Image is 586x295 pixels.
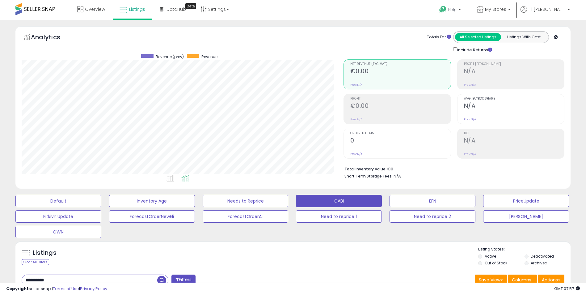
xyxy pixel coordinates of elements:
span: 2025-10-9 07:57 GMT [554,286,580,292]
div: seller snap | | [6,286,107,292]
span: Overview [85,6,105,12]
span: N/A [394,173,401,179]
a: Privacy Policy [80,286,107,292]
h2: N/A [464,137,564,145]
span: Revenue [201,54,217,59]
button: ForecastOrderNewEli [109,210,195,223]
b: Short Term Storage Fees: [344,173,393,179]
a: Help [434,1,467,20]
button: [PERSON_NAME] [483,210,569,223]
button: OWN [15,226,101,238]
button: Columns [508,275,537,285]
button: GABI [296,195,382,207]
span: Profit [350,97,450,100]
button: Save View [475,275,507,285]
button: EFN [390,195,475,207]
h2: N/A [464,68,564,76]
small: Prev: N/A [464,83,476,87]
button: Default [15,195,101,207]
label: Out of Stock [485,260,507,266]
h2: €0.00 [350,102,450,111]
label: Deactivated [531,254,554,259]
div: Tooltip anchor [185,3,196,9]
small: Prev: N/A [350,152,362,156]
h2: N/A [464,102,564,111]
i: Get Help [439,6,447,13]
span: Ordered Items [350,132,450,135]
span: Revenue (prev) [156,54,184,59]
a: Hi [PERSON_NAME] [521,6,570,20]
span: ROI [464,132,564,135]
div: Totals For [427,34,451,40]
span: Help [448,7,457,12]
strong: Copyright [6,286,29,292]
small: Prev: N/A [350,118,362,121]
h2: €0.00 [350,68,450,76]
p: Listing States: [478,246,571,252]
label: Active [485,254,496,259]
button: Need to reprice 2 [390,210,475,223]
button: All Selected Listings [455,33,501,41]
button: Needs to Reprice [203,195,289,207]
div: Include Returns [449,46,500,53]
button: FitkivniUpdate [15,210,101,223]
small: Prev: N/A [464,118,476,121]
button: Inventory Age [109,195,195,207]
a: Terms of Use [53,286,79,292]
span: Net Revenue (Exc. VAT) [350,62,450,66]
span: Avg. Buybox Share [464,97,564,100]
li: €0 [344,165,560,172]
button: Filters [171,275,196,285]
button: PriceUpdate [483,195,569,207]
small: Prev: N/A [464,152,476,156]
small: Prev: N/A [350,83,362,87]
span: Profit [PERSON_NAME] [464,62,564,66]
button: Listings With Cost [501,33,547,41]
h5: Analytics [31,33,72,43]
h2: 0 [350,137,450,145]
button: Actions [538,275,564,285]
button: Need to reprice 1 [296,210,382,223]
span: Hi [PERSON_NAME] [529,6,566,12]
button: ForecastOrderAll [203,210,289,223]
span: Listings [129,6,145,12]
span: Columns [512,277,531,283]
span: DataHub [167,6,186,12]
div: Clear All Filters [22,259,49,265]
b: Total Inventory Value: [344,166,386,172]
span: My Stores [485,6,506,12]
h5: Listings [33,249,57,257]
label: Archived [531,260,547,266]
